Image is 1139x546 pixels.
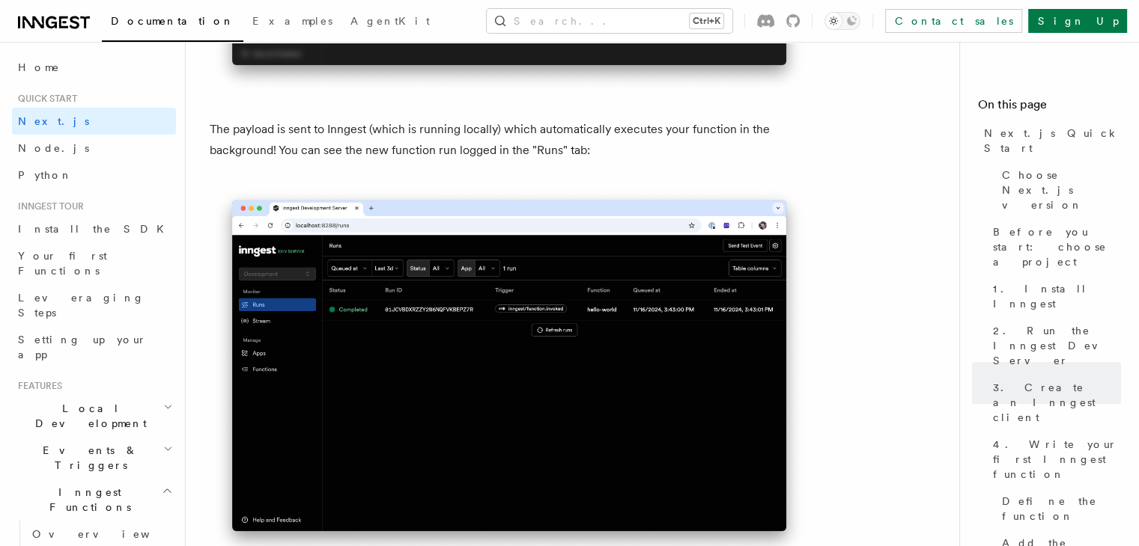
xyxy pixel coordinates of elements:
[18,223,173,235] span: Install the SDK
[996,162,1121,218] a: Choose Next.js version
[885,9,1022,33] a: Contact sales
[12,93,77,105] span: Quick start
[341,4,439,40] a: AgentKit
[12,215,176,242] a: Install the SDK
[993,380,1121,425] span: 3. Create an Inngest client
[987,218,1121,275] a: Before you start: choose a project
[12,284,176,326] a: Leveraging Steps
[12,443,163,473] span: Events & Triggers
[12,54,176,81] a: Home
[12,437,176,479] button: Events & Triggers
[1028,9,1127,33] a: Sign Up
[18,169,73,181] span: Python
[350,15,430,27] span: AgentKit
[996,488,1121,530] a: Define the function
[111,15,234,27] span: Documentation
[18,60,60,75] span: Home
[12,395,176,437] button: Local Development
[824,12,860,30] button: Toggle dark mode
[12,479,176,521] button: Inngest Functions
[993,224,1121,269] span: Before you start: choose a project
[12,326,176,368] a: Setting up your app
[12,200,84,212] span: Inngest tour
[12,380,62,392] span: Features
[487,9,732,33] button: Search...Ctrl+K
[987,431,1121,488] a: 4. Write your first Inngest function
[32,528,186,540] span: Overview
[993,281,1121,311] span: 1. Install Inngest
[987,317,1121,374] a: 2. Run the Inngest Dev Server
[18,142,89,154] span: Node.js
[12,485,162,515] span: Inngest Functions
[12,401,163,431] span: Local Development
[690,13,723,28] kbd: Ctrl+K
[210,119,809,161] p: The payload is sent to Inngest (which is running locally) which automatically executes your funct...
[18,334,147,361] span: Setting up your app
[12,135,176,162] a: Node.js
[1002,168,1121,212] span: Choose Next.js version
[18,250,107,277] span: Your first Functions
[1002,494,1121,524] span: Define the function
[18,115,89,127] span: Next.js
[102,4,243,42] a: Documentation
[12,242,176,284] a: Your first Functions
[252,15,332,27] span: Examples
[978,96,1121,120] h4: On this page
[12,162,176,188] a: Python
[987,275,1121,317] a: 1. Install Inngest
[987,374,1121,431] a: 3. Create an Inngest client
[18,292,145,319] span: Leveraging Steps
[978,120,1121,162] a: Next.js Quick Start
[12,108,176,135] a: Next.js
[984,126,1121,156] span: Next.js Quick Start
[993,437,1121,482] span: 4. Write your first Inngest function
[993,323,1121,368] span: 2. Run the Inngest Dev Server
[243,4,341,40] a: Examples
